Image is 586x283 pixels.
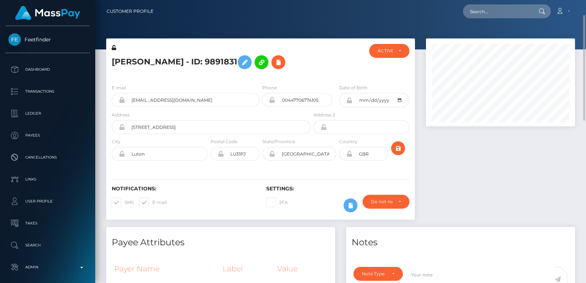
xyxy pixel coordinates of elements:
h6: Notifications: [112,186,255,192]
a: Dashboard [5,60,90,79]
p: Search [8,240,87,251]
label: City [112,138,120,145]
a: Search [5,236,90,254]
button: Do not require [363,195,409,209]
p: Admin [8,262,87,273]
h4: Notes [352,236,570,249]
th: Payer Name [112,259,220,279]
button: ACTIVE [369,44,410,58]
p: Cancellations [8,152,87,163]
div: Do not require [371,199,393,205]
a: Links [5,170,90,189]
a: Cancellations [5,148,90,167]
button: Note Type [353,267,403,281]
p: Dashboard [8,64,87,75]
div: Note Type [362,271,386,277]
span: Feetfinder [5,36,90,43]
label: Postal Code [211,138,237,145]
p: User Profile [8,196,87,207]
a: Payees [5,126,90,145]
img: Feetfinder [8,33,21,46]
h6: Settings: [266,186,410,192]
a: User Profile [5,192,90,211]
a: Taxes [5,214,90,232]
h5: [PERSON_NAME] - ID: 9891831 [112,52,307,73]
img: MassPay Logo [15,6,80,20]
label: 2FA [266,198,288,207]
label: Address 2 [314,112,335,118]
input: Search... [463,4,532,18]
label: Country [339,138,357,145]
label: Date of Birth [339,85,367,91]
label: E-mail [140,198,167,207]
th: Value [275,259,330,279]
p: Transactions [8,86,87,97]
label: E-mail [112,85,126,91]
label: SMS [112,198,134,207]
a: Admin [5,258,90,276]
div: ACTIVE [378,48,393,54]
label: State/Province [262,138,295,145]
label: Address [112,112,130,118]
p: Payees [8,130,87,141]
th: Label [220,259,274,279]
p: Links [8,174,87,185]
a: Transactions [5,82,90,101]
label: Phone [262,85,277,91]
a: Ledger [5,104,90,123]
a: Customer Profile [107,4,153,19]
p: Taxes [8,218,87,229]
p: Ledger [8,108,87,119]
h4: Payee Attributes [112,236,330,249]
